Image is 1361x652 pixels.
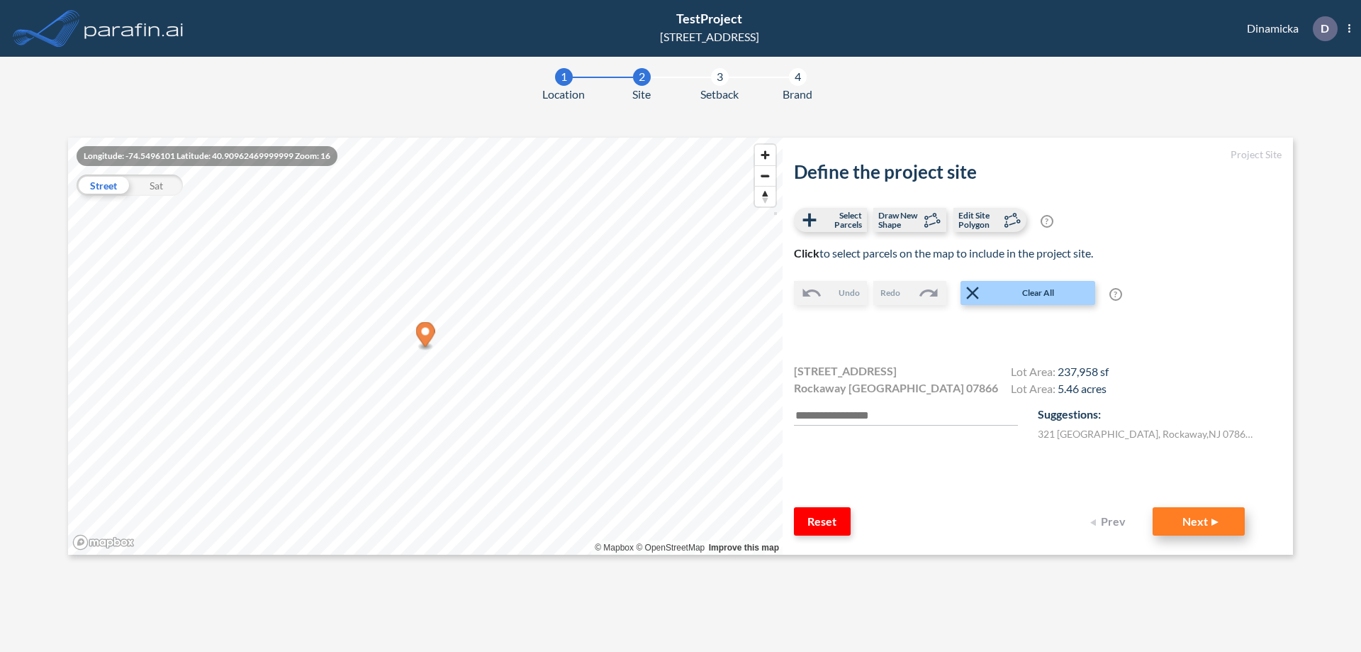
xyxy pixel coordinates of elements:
button: Zoom out [755,165,775,186]
div: Street [77,175,130,196]
button: Zoom in [755,145,775,165]
button: Reset [794,507,851,536]
h4: Lot Area: [1011,382,1109,399]
a: Improve this map [709,543,779,553]
span: Redo [880,287,900,299]
h5: Project Site [794,149,1282,161]
span: Undo [839,287,860,299]
button: Clear All [960,281,1095,305]
span: Brand [783,86,812,103]
a: Mapbox homepage [72,534,135,551]
span: Rockaway [GEOGRAPHIC_DATA] 07866 [794,380,998,397]
b: Click [794,246,819,260]
span: 5.46 acres [1058,382,1107,395]
img: logo [82,14,186,43]
button: Prev [1082,507,1138,536]
a: Mapbox [595,543,634,553]
span: Location [542,86,585,103]
h2: Define the project site [794,161,1282,183]
button: Redo [873,281,946,305]
canvas: Map [68,138,783,555]
span: [STREET_ADDRESS] [794,363,897,380]
div: [STREET_ADDRESS] [660,28,759,45]
span: Edit Site Polygon [958,211,1000,229]
span: Select Parcels [820,211,862,229]
button: Reset bearing to north [755,186,775,206]
span: Zoom out [755,166,775,186]
p: Suggestions: [1038,406,1282,423]
div: 4 [789,68,807,86]
div: Dinamicka [1226,16,1350,41]
span: Clear All [983,287,1094,299]
div: 2 [633,68,651,86]
button: Next [1153,507,1245,536]
h4: Lot Area: [1011,365,1109,382]
div: 1 [555,68,573,86]
a: OpenStreetMap [636,543,705,553]
div: Sat [130,175,183,196]
div: Map marker [416,322,435,351]
span: TestProject [676,11,742,26]
span: Setback [700,86,739,103]
span: to select parcels on the map to include in the project site. [794,246,1093,260]
p: D [1321,22,1329,35]
div: Longitude: -74.5496101 Latitude: 40.90962469999999 Zoom: 16 [77,146,337,166]
span: 237,958 sf [1058,365,1109,378]
div: 3 [711,68,729,86]
span: ? [1041,215,1053,228]
span: Site [632,86,651,103]
button: Undo [794,281,867,305]
span: Draw New Shape [878,211,920,229]
span: ? [1109,288,1122,301]
label: 321 [GEOGRAPHIC_DATA] , Rockaway , NJ 07866 , US [1038,426,1258,441]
